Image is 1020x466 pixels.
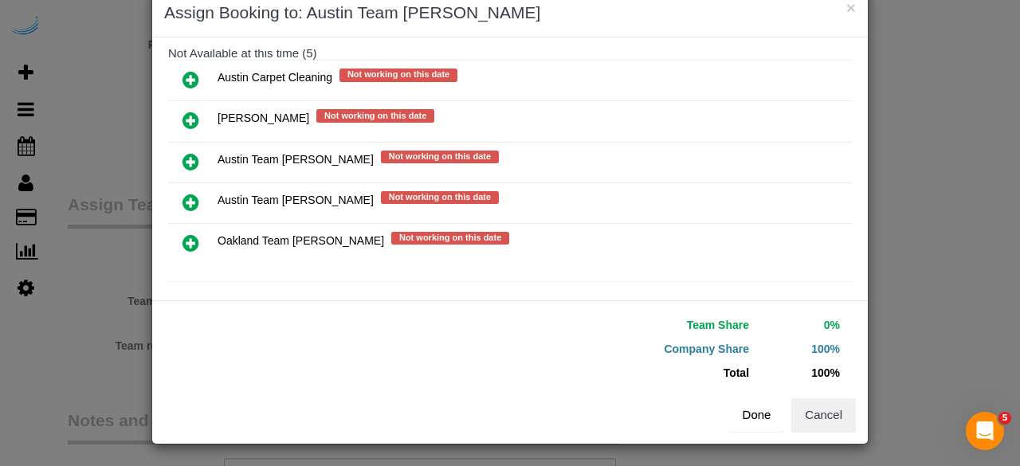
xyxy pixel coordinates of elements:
button: Cancel [791,398,856,432]
h4: Not Available at this time (5) [168,47,852,61]
span: Austin Team [PERSON_NAME] [218,194,374,206]
span: Not working on this date [381,191,499,204]
iframe: Intercom live chat [966,412,1004,450]
td: Total [522,361,753,385]
span: 5 [998,412,1011,425]
td: 100% [753,337,844,361]
span: Oakland Team [PERSON_NAME] [218,234,384,247]
td: 0% [753,313,844,337]
span: Not working on this date [381,151,499,163]
span: Not working on this date [316,109,434,122]
button: Done [729,398,785,432]
span: Not working on this date [391,232,509,245]
span: Not working on this date [339,69,457,81]
span: [PERSON_NAME] [218,112,309,125]
td: 100% [753,361,844,385]
h3: Assign Booking to: Austin Team [PERSON_NAME] [164,1,856,25]
td: Team Share [522,313,753,337]
span: Austin Carpet Cleaning [218,72,332,84]
td: Company Share [522,337,753,361]
span: Austin Team [PERSON_NAME] [218,153,374,166]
